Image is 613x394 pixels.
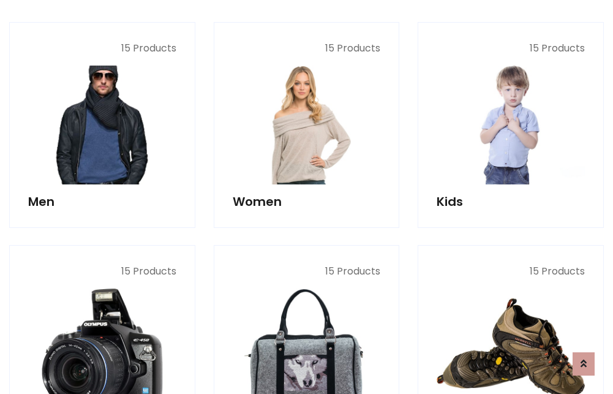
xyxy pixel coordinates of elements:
h5: Kids [437,194,585,209]
p: 15 Products [233,264,381,279]
p: 15 Products [28,264,176,279]
h5: Women [233,194,381,209]
p: 15 Products [437,264,585,279]
h5: Men [28,194,176,209]
p: 15 Products [28,41,176,56]
p: 15 Products [437,41,585,56]
p: 15 Products [233,41,381,56]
